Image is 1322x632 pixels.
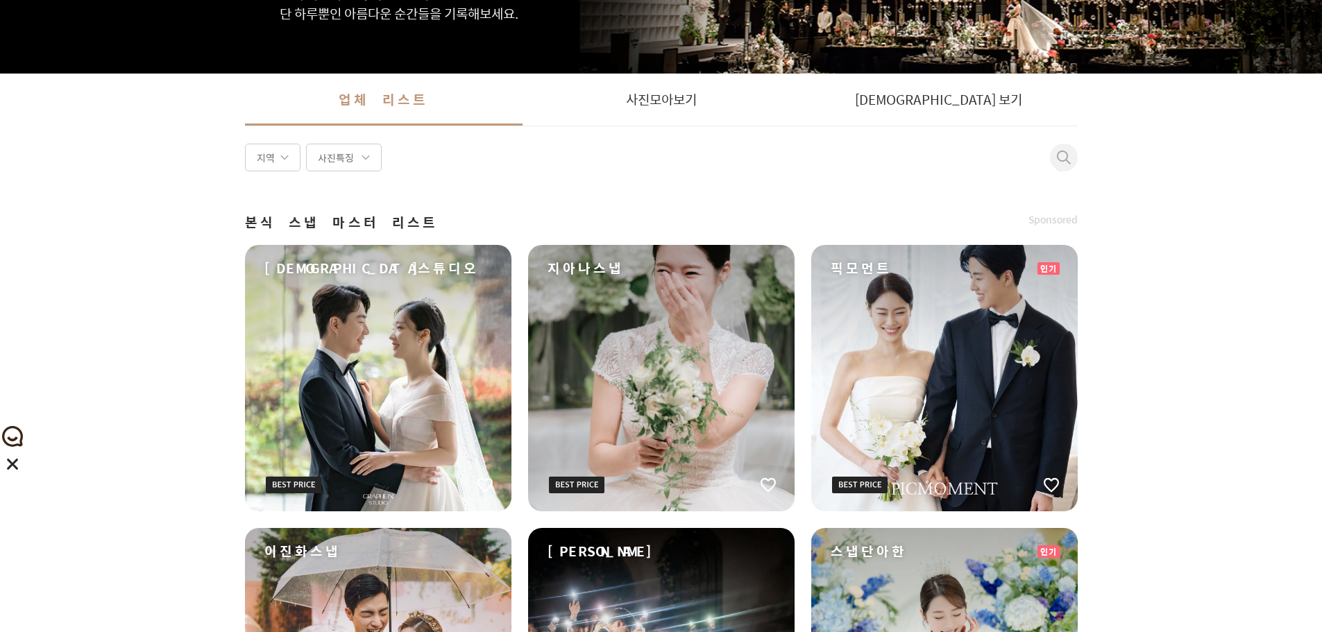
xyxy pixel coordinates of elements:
button: 취소 [1050,151,1067,178]
a: 지아나스냅 [528,245,795,511]
span: 본식 스냅 마스터 리스트 [245,213,438,232]
a: [DEMOGRAPHIC_DATA]스튜디오 [245,245,511,511]
span: 설정 [214,461,231,472]
a: 대화 [92,440,179,475]
a: 업체 리스트 [245,74,523,126]
img: icon-bp-label2.9f32ef38.svg [549,477,604,493]
img: icon-bp-label2.9f32ef38.svg [266,477,321,493]
span: [PERSON_NAME] [548,542,652,561]
span: 이진화스냅 [264,542,341,561]
div: 사진특징 [306,144,382,171]
a: 픽모먼트 인기 [811,245,1078,511]
span: [DEMOGRAPHIC_DATA]스튜디오 [264,259,479,278]
a: 홈 [4,440,92,475]
a: [DEMOGRAPHIC_DATA] 보기 [800,74,1078,126]
span: 스냅단아한 [831,542,907,561]
span: Sponsored [1028,213,1078,227]
span: 픽모먼트 [831,259,892,278]
img: icon-bp-label2.9f32ef38.svg [832,477,888,493]
span: 대화 [127,461,144,472]
a: 설정 [179,440,266,475]
div: 인기 [1037,262,1060,275]
span: 지아나스냅 [548,259,624,278]
span: 홈 [44,461,52,472]
div: 인기 [1037,545,1060,558]
div: 지역 [245,144,300,171]
a: 사진모아보기 [523,74,800,126]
